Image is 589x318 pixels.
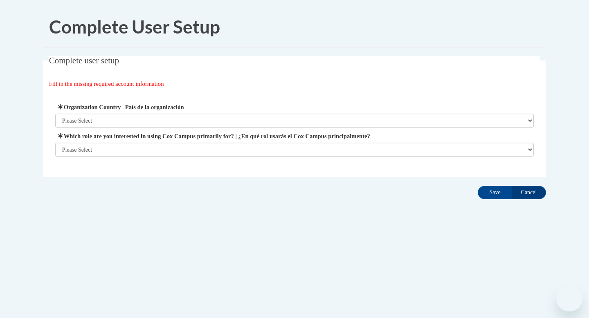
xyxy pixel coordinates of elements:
[478,186,512,199] input: Save
[55,132,534,141] label: Which role are you interested in using Cox Campus primarily for? | ¿En qué rol usarás el Cox Camp...
[556,285,582,311] iframe: Button to launch messaging window
[512,186,546,199] input: Cancel
[49,16,220,37] span: Complete User Setup
[49,81,164,87] span: Fill in the missing required account information
[55,103,534,112] label: Organization Country | País de la organización
[49,56,119,65] span: Complete user setup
